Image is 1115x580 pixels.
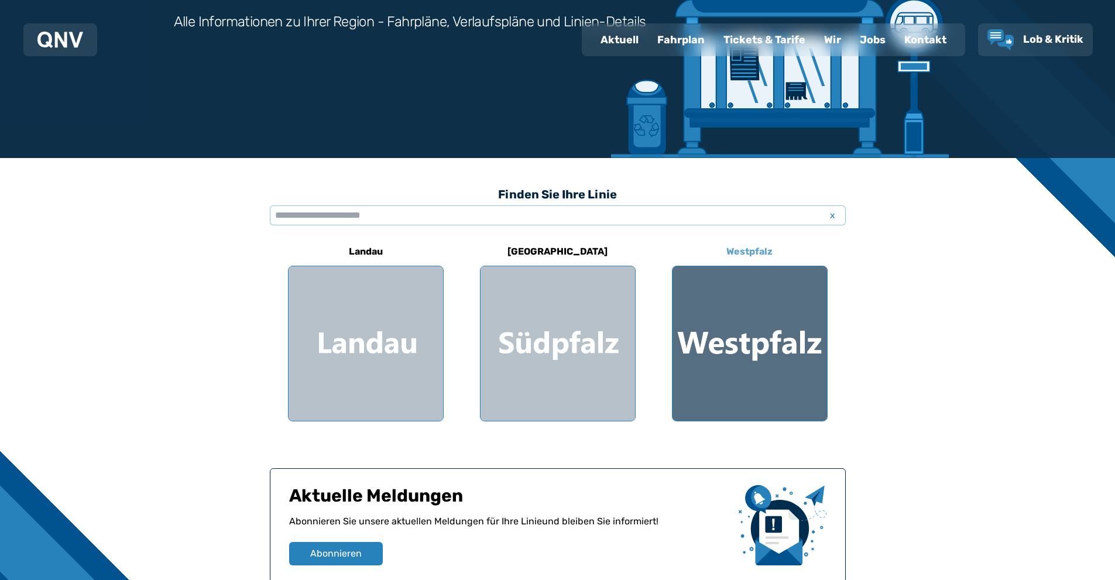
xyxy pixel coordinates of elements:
[289,514,729,542] p: Abonnieren Sie unsere aktuellen Meldungen für Ihre Linie und bleiben Sie informiert!
[289,542,383,565] button: Abonnieren
[270,181,846,207] h3: Finden Sie Ihre Linie
[850,25,895,55] a: Jobs
[1023,33,1083,46] span: Lob & Kritik
[825,208,841,222] span: x
[739,485,826,565] img: newsletter
[815,25,850,55] a: Wir
[648,25,714,55] a: Fahrplan
[987,29,1083,50] a: Lob & Kritik
[672,238,828,421] a: Westpfalz Region Westpfalz
[503,242,612,261] h6: [GEOGRAPHIC_DATA]
[310,547,362,561] span: Abonnieren
[722,242,777,261] h6: Westpfalz
[37,28,83,52] a: QNV Logo
[591,25,648,55] a: Aktuell
[714,25,815,55] a: Tickets & Tarife
[174,12,646,31] h3: Alle Informationen zu Ihrer Region - Fahrpläne, Verlaufspläne und Linien-Details
[37,32,83,48] img: QNV Logo
[288,238,444,421] a: Landau Region Landau
[344,242,387,261] h6: Landau
[480,238,636,421] a: [GEOGRAPHIC_DATA] Region Südpfalz
[289,485,729,514] h1: Aktuelle Meldungen
[895,25,956,55] a: Kontakt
